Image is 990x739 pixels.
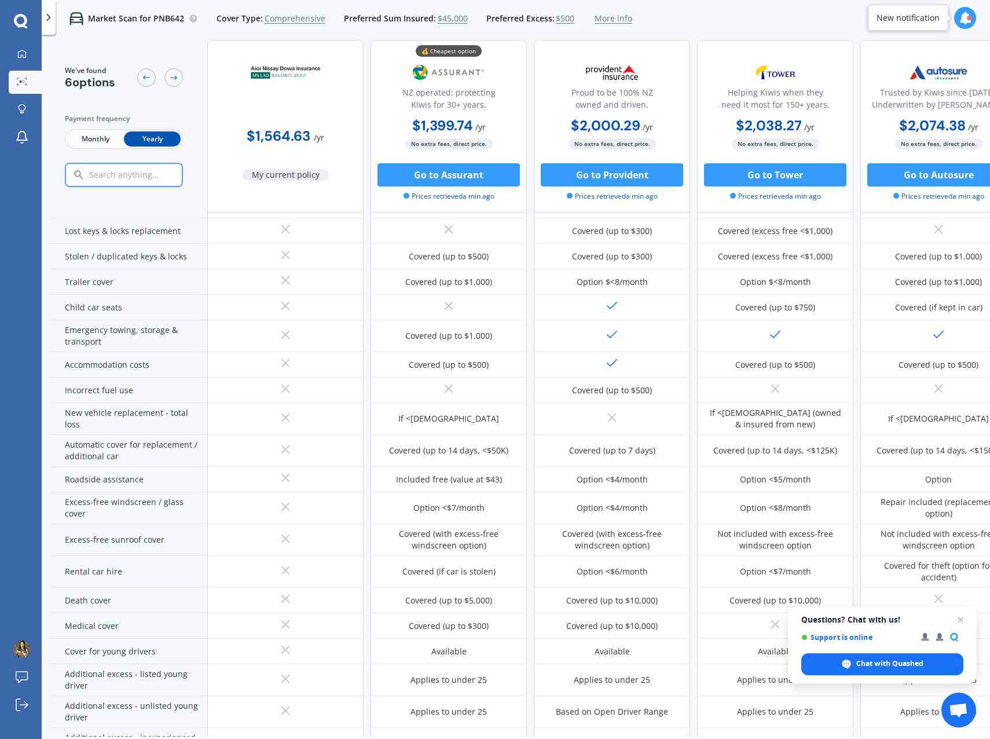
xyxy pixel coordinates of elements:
b: $1,564.63 [247,127,310,145]
button: Go to Provident [541,163,683,186]
div: Based on Open Driver Range [556,706,668,718]
div: Covered (with excess-free windscreen option) [379,528,518,551]
span: Yearly [124,131,181,147]
span: Prices retrieved a min ago [893,191,984,202]
div: Covered (up to 14 days, <$125K) [713,445,837,456]
div: Helping Kiwis when they need it most for 150+ years. [707,86,844,115]
div: Option $<8/month [740,276,811,288]
div: Open chat [941,693,976,727]
span: / yr [968,122,978,133]
div: Excess-free windscreen / glass cover [51,492,207,524]
div: Covered (with excess-free windscreen option) [542,528,681,551]
img: Provident.png [574,58,650,87]
span: Comprehensive [265,13,325,24]
div: Excess-free sunroof cover [51,524,207,556]
span: / yr [804,122,815,133]
div: If <[DEMOGRAPHIC_DATA] [398,413,499,425]
img: Assurant.png [410,58,487,87]
div: Applies to under 25 [574,674,650,686]
b: $2,000.29 [571,116,640,134]
div: Covered (if kept in car) [895,302,982,313]
div: Payment frequency [65,113,183,125]
button: Go to Tower [704,163,846,186]
div: Covered (up to $1,000) [405,276,492,288]
div: Covered (up to $10,000) [729,595,821,606]
div: Covered (up to $10,000) [566,620,658,632]
div: Available [595,646,630,657]
div: Covered (up to $500) [735,359,815,371]
span: Close chat [954,613,967,627]
button: Go to Assurant [377,163,520,186]
span: / yr [475,122,486,133]
div: Option <$7/month [740,566,811,577]
div: NZ operated; protecting Kiwis for 30+ years. [380,86,517,115]
img: Tower.webp [737,58,813,87]
div: Trailer cover [51,269,207,295]
div: Covered (up to $1,000) [895,276,982,288]
div: 💰 Cheapest option [416,45,482,57]
div: Covered (excess free <$1,000) [718,225,833,237]
span: Prices retrieved a min ago [730,191,821,202]
span: Prices retrieved a min ago [567,191,658,202]
div: If <[DEMOGRAPHIC_DATA] (owned & insured from new) [706,407,845,430]
span: Cover Type: [217,13,263,24]
div: Covered (excess free <$1,000) [718,251,833,262]
div: Death cover [51,588,207,613]
div: Covered (up to $1,000) [895,251,982,262]
span: Chat with Quashed [856,658,923,669]
span: No extra fees, direct price. [895,138,982,149]
div: Option <$4/month [577,474,648,485]
div: Lost keys & locks replacement [51,218,207,244]
div: Covered (up to $500) [409,251,489,262]
b: $1,399.74 [412,116,473,134]
div: Covered (up to $500) [572,385,652,396]
span: No extra fees, direct price. [405,138,493,149]
div: Option <$8/month [740,502,811,514]
div: Option <$4/month [577,502,648,514]
span: / yr [643,122,653,133]
div: Child car seats [51,295,207,320]
div: Covered (up to $500) [899,359,978,371]
span: / yr [314,132,324,143]
div: New vehicle replacement - total loss [51,403,207,435]
div: Covered (up to $300) [572,225,652,237]
span: My current policy [243,169,329,181]
div: Option $<8/month [577,276,648,288]
b: $2,074.38 [899,116,966,134]
img: AIOI.png [247,58,324,87]
span: Questions? Chat with us! [801,615,963,624]
img: Autosure.webp [900,58,977,87]
div: Chat with Quashed [801,653,963,675]
div: Additional excess - unlisted young driver [51,696,207,728]
div: Applies to under 25 [737,706,813,718]
span: We've found [65,65,115,76]
b: $2,038.27 [736,116,802,134]
div: Included free (value at $43) [396,474,502,485]
span: No extra fees, direct price. [569,138,656,149]
span: Preferred Sum Insured: [344,13,436,24]
div: Covered (up to $5,000) [405,595,492,606]
div: Covered (up to $10,000) [566,595,658,606]
div: Option <$7/month [413,502,485,514]
div: Covered (up to $500) [409,359,489,371]
div: Emergency towing, storage & transport [51,320,207,352]
div: Covered (up to $750) [735,302,815,313]
span: Prices retrieved a min ago [404,191,494,202]
div: Cover for young drivers [51,639,207,664]
div: Not included with excess-free windscreen option [706,528,845,551]
img: picture [13,641,31,658]
div: Option <$6/month [577,566,648,577]
div: Accommodation costs [51,352,207,378]
span: $500 [556,13,574,24]
img: car.f15378c7a67c060ca3f3.svg [69,12,83,25]
div: Applies to under 25 [900,706,977,718]
span: No extra fees, direct price. [732,138,819,149]
div: Automatic cover for replacement / additional car [51,435,207,467]
div: Covered (if car is stolen) [402,566,496,577]
div: Proud to be 100% NZ owned and driven. [544,86,680,115]
div: Applies to under 25 [410,674,487,686]
div: Medical cover [51,613,207,639]
div: Covered (up to $300) [572,251,652,262]
div: Covered (up to 7 days) [569,445,655,456]
span: More info [595,13,632,24]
